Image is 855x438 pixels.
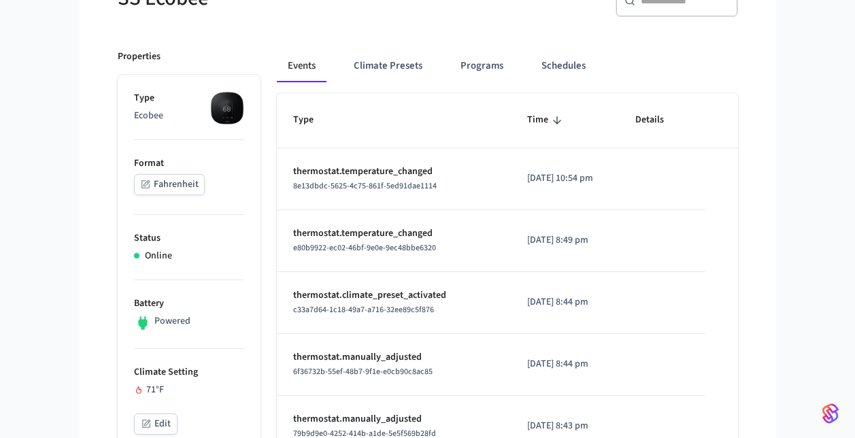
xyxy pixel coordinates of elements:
[293,288,495,303] p: thermostat.climate_preset_activated
[134,383,244,397] div: 71 °F
[293,165,495,179] p: thermostat.temperature_changed
[293,180,437,192] span: 8e13dbdc-5625-4c75-861f-5ed91dae1114
[134,365,244,380] p: Climate Setting
[134,414,178,435] button: Edit
[527,171,603,186] p: [DATE] 10:54 pm
[531,50,597,82] button: Schedules
[527,419,603,433] p: [DATE] 8:43 pm
[293,412,495,426] p: thermostat.manually_adjusted
[527,295,603,309] p: [DATE] 8:44 pm
[293,226,495,241] p: thermostat.temperature_changed
[293,242,436,254] span: e80b9922-ec02-46bf-9e0e-9ec48bbe6320
[134,297,244,311] p: Battery
[293,350,495,365] p: thermostat.manually_adjusted
[343,50,433,82] button: Climate Presets
[154,314,190,328] p: Powered
[293,304,434,316] span: c33a7d64-1c18-49a7-a716-32ee89c5f876
[277,50,326,82] button: Events
[145,249,172,263] p: Online
[134,231,244,246] p: Status
[527,233,603,248] p: [DATE] 8:49 pm
[527,357,603,371] p: [DATE] 8:44 pm
[822,403,839,424] img: SeamLogoGradient.69752ec5.svg
[118,50,161,64] p: Properties
[450,50,514,82] button: Programs
[293,366,433,377] span: 6f36732b-55ef-48b7-9f1e-e0cb90c8ac85
[134,109,244,123] p: Ecobee
[527,109,566,131] span: Time
[635,109,682,131] span: Details
[293,109,331,131] span: Type
[134,91,244,105] p: Type
[134,156,244,171] p: Format
[210,91,244,125] img: ecobee_lite_3
[134,174,205,195] button: Fahrenheit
